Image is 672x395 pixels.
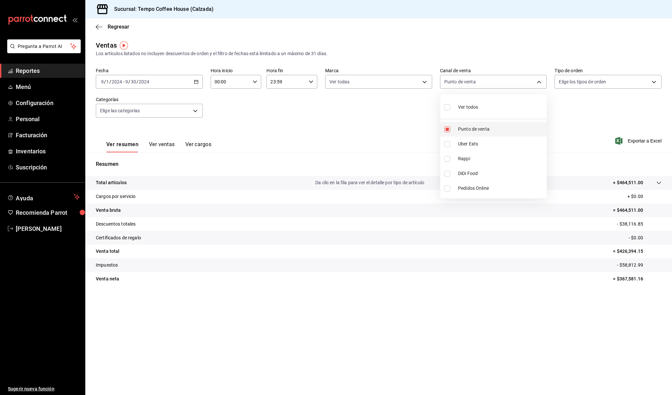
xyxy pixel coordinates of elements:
span: Uber Eats [458,141,544,147]
img: Tooltip marker [120,41,128,50]
span: DiDi Food [458,170,544,177]
span: Punto de venta [458,126,544,133]
span: Rappi [458,155,544,162]
span: Pedidos Online [458,185,544,192]
span: Ver todos [458,104,478,111]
